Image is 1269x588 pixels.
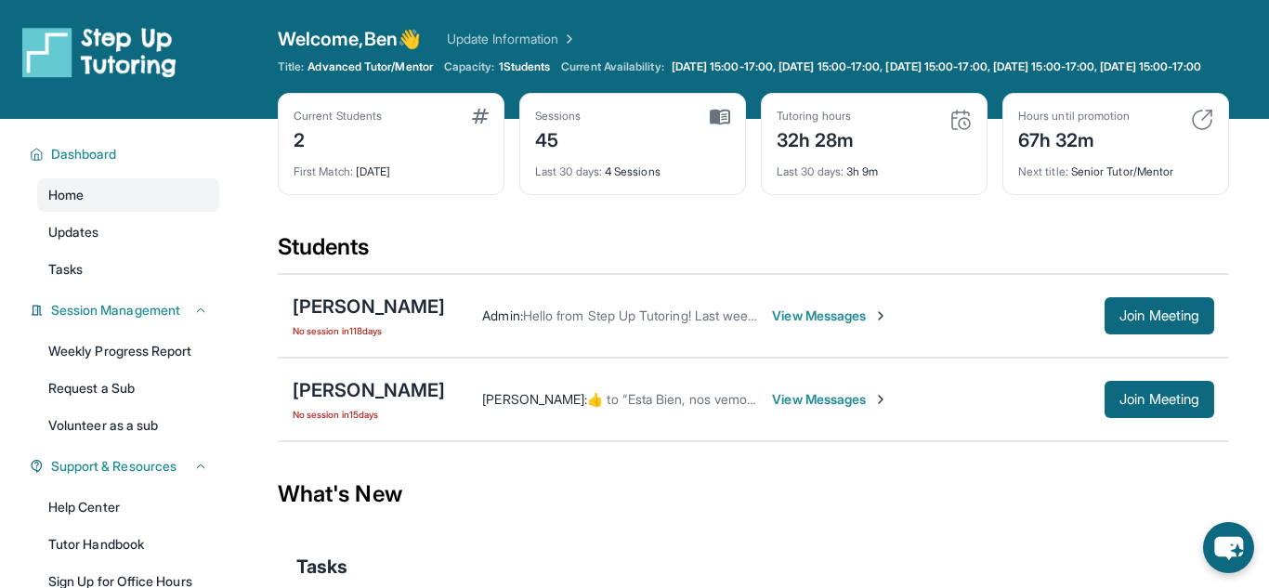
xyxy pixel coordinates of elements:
a: Tasks [37,253,219,286]
a: Tutor Handbook [37,528,219,561]
button: Join Meeting [1105,297,1214,334]
div: Tutoring hours [777,109,855,124]
span: Welcome, Ben 👋 [278,26,421,52]
div: [DATE] [294,153,489,179]
span: Updates [48,223,99,242]
span: Join Meeting [1119,310,1199,321]
span: No session in 118 days [293,323,445,338]
button: Session Management [44,301,208,320]
div: [PERSON_NAME] [293,294,445,320]
a: [DATE] 15:00-17:00, [DATE] 15:00-17:00, [DATE] 15:00-17:00, [DATE] 15:00-17:00, [DATE] 15:00-17:00 [668,59,1206,74]
span: Admin : [482,307,522,323]
a: Updates [37,216,219,249]
div: 3h 9m [777,153,972,179]
span: Advanced Tutor/Mentor [307,59,432,74]
button: Join Meeting [1105,381,1214,418]
span: Last 30 days : [535,164,602,178]
span: Dashboard [51,145,117,163]
img: Chevron-Right [873,308,888,323]
div: 2 [294,124,382,153]
span: Title: [278,59,304,74]
div: [PERSON_NAME] [293,377,445,403]
img: Chevron Right [558,30,577,48]
span: View Messages [772,390,888,409]
img: Chevron-Right [873,392,888,407]
div: Sessions [535,109,582,124]
a: Volunteer as a sub [37,409,219,442]
div: What's New [278,453,1229,535]
a: Help Center [37,490,219,524]
img: card [1191,109,1213,131]
div: Students [278,232,1229,273]
a: Weekly Progress Report [37,334,219,368]
span: Capacity: [444,59,495,74]
span: Tasks [48,260,83,279]
div: Hours until promotion [1018,109,1130,124]
span: 1 Students [499,59,551,74]
a: Request a Sub [37,372,219,405]
span: Home [48,186,84,204]
div: 32h 28m [777,124,855,153]
span: Support & Resources [51,457,177,476]
div: 45 [535,124,582,153]
span: ​👍​ to “ Esta Bien, nos vemos hoy a las 515pm ” [587,391,857,407]
button: Support & Resources [44,457,208,476]
span: Session Management [51,301,180,320]
span: [PERSON_NAME] : [482,391,587,407]
span: [DATE] 15:00-17:00, [DATE] 15:00-17:00, [DATE] 15:00-17:00, [DATE] 15:00-17:00, [DATE] 15:00-17:00 [672,59,1202,74]
span: No session in 15 days [293,407,445,422]
div: Current Students [294,109,382,124]
div: Senior Tutor/Mentor [1018,153,1213,179]
span: Next title : [1018,164,1068,178]
span: First Match : [294,164,353,178]
img: card [710,109,730,125]
button: Dashboard [44,145,208,163]
span: Tasks [296,554,347,580]
div: 67h 32m [1018,124,1130,153]
button: chat-button [1203,522,1254,573]
span: Last 30 days : [777,164,844,178]
span: Join Meeting [1119,394,1199,405]
img: card [472,109,489,124]
div: 4 Sessions [535,153,730,179]
span: Current Availability: [561,59,663,74]
a: Update Information [447,30,577,48]
a: Home [37,178,219,212]
span: View Messages [772,307,888,325]
img: card [949,109,972,131]
img: logo [22,26,177,78]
